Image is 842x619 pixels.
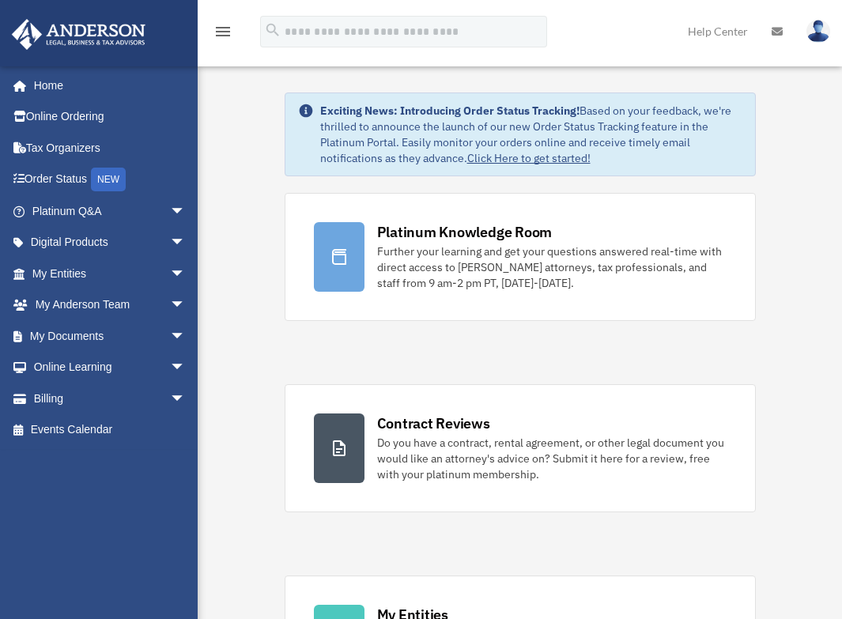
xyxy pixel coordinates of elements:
div: Further your learning and get your questions answered real-time with direct access to [PERSON_NAM... [377,243,727,291]
a: Billingarrow_drop_down [11,383,210,414]
i: menu [213,22,232,41]
div: Based on your feedback, we're thrilled to announce the launch of our new Order Status Tracking fe... [320,103,742,166]
span: arrow_drop_down [170,195,202,228]
i: search [264,21,281,39]
span: arrow_drop_down [170,258,202,290]
a: My Anderson Teamarrow_drop_down [11,289,210,321]
span: arrow_drop_down [170,289,202,322]
a: Contract Reviews Do you have a contract, rental agreement, or other legal document you would like... [285,384,756,512]
a: Events Calendar [11,414,210,446]
a: Platinum Q&Aarrow_drop_down [11,195,210,227]
a: menu [213,28,232,41]
div: Contract Reviews [377,413,490,433]
a: Home [11,70,202,101]
span: arrow_drop_down [170,352,202,384]
strong: Exciting News: Introducing Order Status Tracking! [320,104,580,118]
div: NEW [91,168,126,191]
div: Platinum Knowledge Room [377,222,553,242]
div: Do you have a contract, rental agreement, or other legal document you would like an attorney's ad... [377,435,727,482]
a: Platinum Knowledge Room Further your learning and get your questions answered real-time with dire... [285,193,756,321]
a: My Entitiesarrow_drop_down [11,258,210,289]
img: Anderson Advisors Platinum Portal [7,19,150,50]
a: Order StatusNEW [11,164,210,196]
a: Click Here to get started! [467,151,591,165]
span: arrow_drop_down [170,227,202,259]
a: Digital Productsarrow_drop_down [11,227,210,259]
span: arrow_drop_down [170,320,202,353]
span: arrow_drop_down [170,383,202,415]
img: User Pic [806,20,830,43]
a: Tax Organizers [11,132,210,164]
a: Online Learningarrow_drop_down [11,352,210,383]
a: Online Ordering [11,101,210,133]
a: My Documentsarrow_drop_down [11,320,210,352]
